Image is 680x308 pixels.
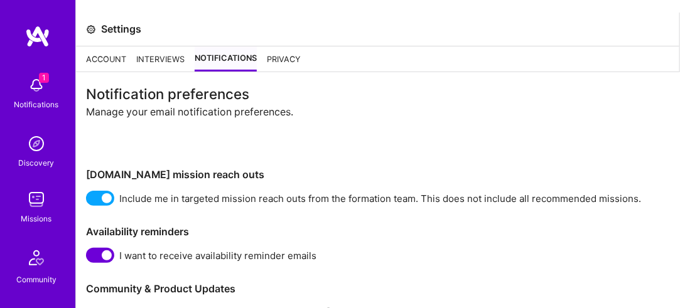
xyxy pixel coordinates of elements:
[101,23,141,36] div: Settings
[119,249,316,262] span: I want to receive availability reminder emails
[25,25,50,48] img: logo
[14,98,59,111] div: Notifications
[39,73,49,83] span: 1
[16,273,57,286] div: Community
[195,46,257,72] div: Notifications
[86,226,670,238] h3: Availability reminders
[24,73,49,98] img: bell
[24,187,49,212] img: teamwork
[119,192,641,205] span: Include me in targeted mission reach outs from the formation team. This does not include all reco...
[86,24,96,35] i: icon Settings
[19,156,55,169] div: Discovery
[86,46,126,72] div: Account
[24,131,49,156] img: discovery
[136,46,185,72] div: Interviews
[267,46,301,72] div: Privacy
[86,87,670,100] div: Notification preferences
[21,243,51,273] img: Community
[86,105,670,159] div: Manage your email notification preferences.
[21,212,52,225] div: Missions
[86,283,670,295] h3: Community & Product Updates
[86,169,670,181] h3: [DOMAIN_NAME] mission reach outs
